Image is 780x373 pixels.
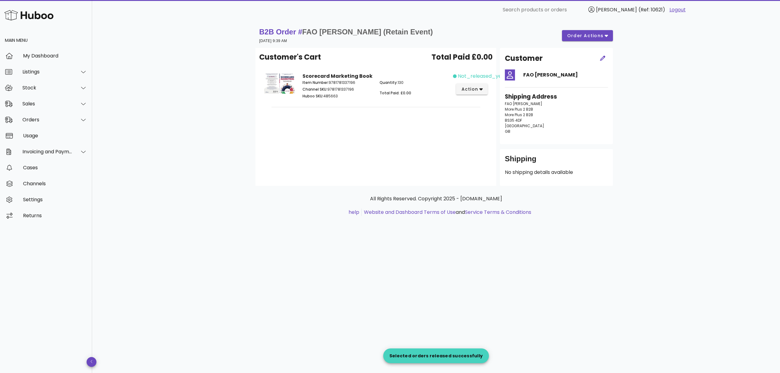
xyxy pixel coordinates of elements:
[260,195,612,202] p: All Rights Reserved. Copyright 2025 - [DOMAIN_NAME]
[23,133,87,139] div: Usage
[431,52,493,63] span: Total Paid £0.00
[302,93,323,99] span: Huboo SKU:
[505,123,544,128] span: [GEOGRAPHIC_DATA]
[380,80,398,85] span: Quantity:
[505,118,522,123] span: BS35 4DF
[23,53,87,59] div: My Dashboard
[302,28,433,36] span: FAO [PERSON_NAME] (Retain Event)
[567,33,604,39] span: order actions
[23,181,87,186] div: Channels
[302,80,372,85] p: 9781781337196
[669,6,686,14] a: Logout
[505,169,608,176] p: No shipping details available
[22,149,72,155] div: Invoicing and Payments
[259,28,433,36] strong: B2B Order #
[505,129,510,134] span: GB
[505,154,608,169] div: Shipping
[505,112,533,117] span: More Plus 2 B2B
[383,353,489,359] div: Selected orders released successfully
[23,165,87,171] div: Cases
[458,73,504,80] span: not_released_yet
[22,85,72,91] div: Stock
[302,87,327,92] span: Channel SKU:
[4,9,53,22] img: Huboo Logo
[461,86,478,92] span: action
[259,39,287,43] small: [DATE] 9:39 AM
[562,30,613,41] button: order actions
[302,93,372,99] p: 485663
[302,73,372,80] strong: Scorecard Marketing Book
[23,213,87,218] div: Returns
[523,71,608,79] h4: FAO [PERSON_NAME]
[362,209,531,216] li: and
[465,209,531,216] a: Service Terms & Conditions
[380,90,411,96] span: Total Paid: £0.00
[638,6,665,13] span: (Ref: 10621)
[259,52,321,63] span: Customer's Cart
[505,92,608,101] h3: Shipping Address
[302,80,329,85] span: Item Number:
[22,101,72,107] div: Sales
[23,197,87,202] div: Settings
[505,53,543,64] h2: Customer
[22,117,72,123] div: Orders
[302,87,372,92] p: 9781781337196
[505,107,533,112] span: More Plus 2 B2B
[380,80,449,85] p: 130
[456,84,488,95] button: action
[596,6,637,13] span: [PERSON_NAME]
[364,209,456,216] a: Website and Dashboard Terms of Use
[264,73,295,94] img: Product Image
[505,101,542,106] span: FAO [PERSON_NAME]
[349,209,359,216] a: help
[22,69,72,75] div: Listings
